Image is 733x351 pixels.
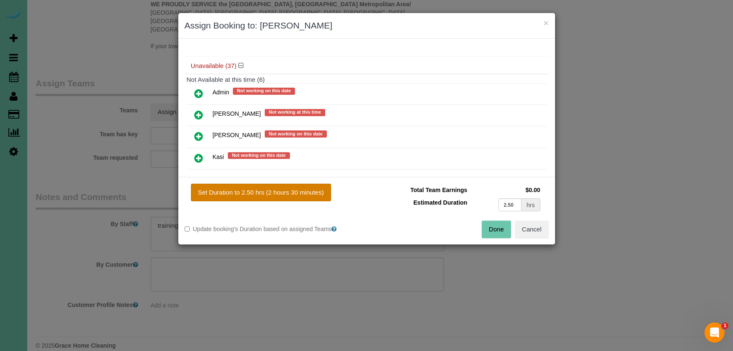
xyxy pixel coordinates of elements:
[228,152,290,159] span: Not working on this date
[265,130,327,137] span: Not working on this date
[233,88,295,94] span: Not working on this date
[413,199,467,206] span: Estimated Duration
[187,76,547,83] h4: Not Available at this time (6)
[213,132,261,139] span: [PERSON_NAME]
[515,221,549,238] button: Cancel
[185,19,549,32] h3: Assign Booking to: [PERSON_NAME]
[482,221,511,238] button: Done
[373,184,470,196] td: Total Team Earnings
[722,322,728,329] span: 1
[213,111,261,117] span: [PERSON_NAME]
[191,184,331,201] button: Set Duration to 2.50 hrs (2 hours 30 minutes)
[213,153,224,160] span: Kasi
[704,322,725,343] iframe: Intercom live chat
[185,225,360,233] label: Update booking's Duration based on assigned Teams
[470,184,543,196] td: $0.00
[185,226,190,231] input: Update booking's Duration based on assigned Teams
[191,62,543,70] h4: Unavailable (37)
[213,89,230,96] span: Admin
[265,109,326,116] span: Not working at this time
[543,18,548,27] button: ×
[522,198,540,211] div: hrs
